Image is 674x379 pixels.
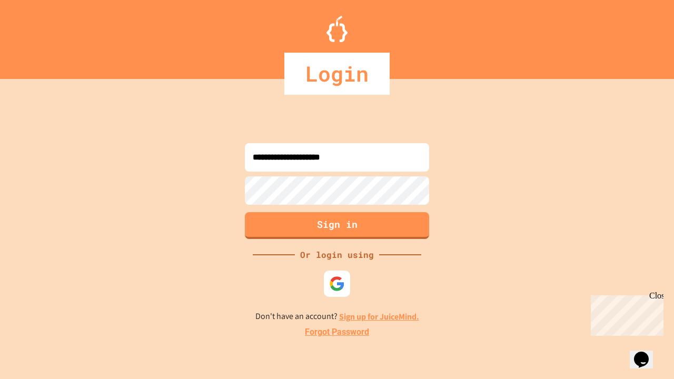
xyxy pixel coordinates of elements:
p: Don't have an account? [255,310,419,323]
iframe: chat widget [630,337,663,368]
div: Or login using [295,248,379,261]
a: Forgot Password [305,326,369,338]
img: Logo.svg [326,16,348,42]
div: Login [284,53,390,95]
img: google-icon.svg [329,276,345,292]
button: Sign in [245,212,429,239]
div: Chat with us now!Close [4,4,73,67]
a: Sign up for JuiceMind. [339,311,419,322]
iframe: chat widget [587,291,663,336]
